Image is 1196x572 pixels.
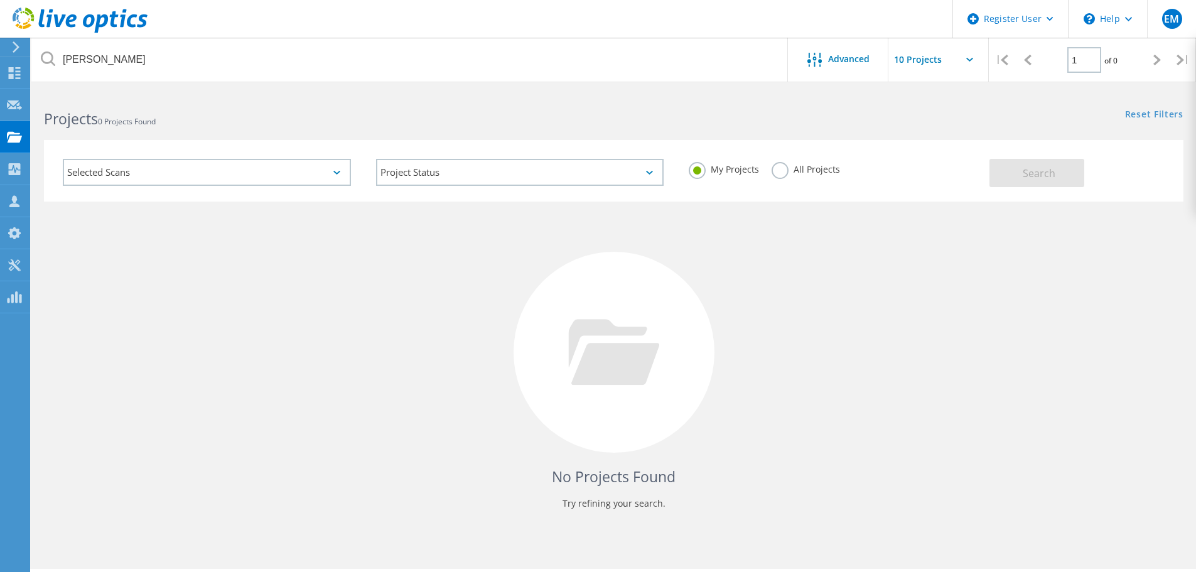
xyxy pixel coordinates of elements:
button: Search [989,159,1084,187]
div: Project Status [376,159,664,186]
span: 0 Projects Found [98,116,156,127]
input: Search projects by name, owner, ID, company, etc [31,38,789,82]
a: Reset Filters [1125,110,1183,121]
span: EM [1164,14,1179,24]
span: of 0 [1104,55,1118,66]
svg: \n [1084,13,1095,24]
div: | [989,38,1015,82]
label: All Projects [772,162,840,174]
label: My Projects [689,162,759,174]
a: Live Optics Dashboard [13,26,148,35]
span: Search [1023,166,1055,180]
span: Advanced [828,55,870,63]
p: Try refining your search. [57,494,1171,514]
div: | [1170,38,1196,82]
b: Projects [44,109,98,129]
h4: No Projects Found [57,467,1171,487]
div: Selected Scans [63,159,351,186]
